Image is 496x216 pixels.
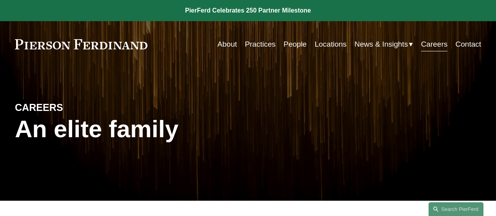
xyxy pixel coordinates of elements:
[429,202,483,216] a: Search this site
[421,37,448,52] a: Careers
[354,38,408,51] span: News & Insights
[314,37,346,52] a: Locations
[218,37,237,52] a: About
[283,37,307,52] a: People
[245,37,276,52] a: Practices
[456,37,481,52] a: Contact
[354,37,413,52] a: folder dropdown
[15,115,248,143] h1: An elite family
[15,102,131,114] h4: CAREERS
